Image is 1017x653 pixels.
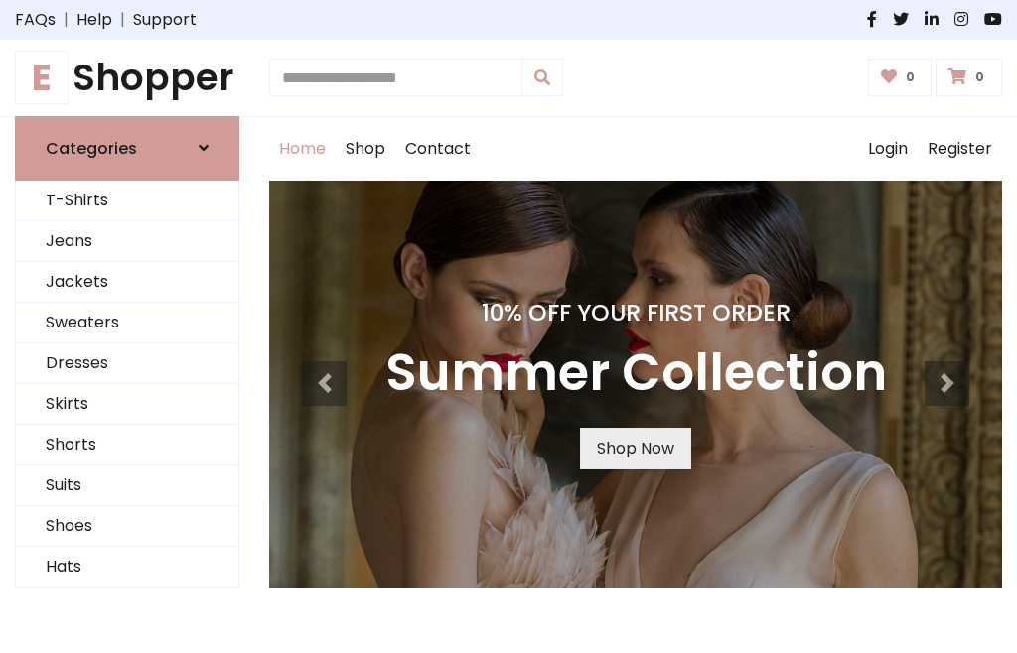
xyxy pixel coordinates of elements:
a: Dresses [16,343,238,384]
a: Shop Now [580,428,691,469]
a: Contact [395,117,481,181]
a: 0 [868,59,933,96]
h6: Categories [46,139,137,158]
a: FAQs [15,8,56,32]
a: Home [269,117,336,181]
a: Shop [336,117,395,181]
h3: Summer Collection [385,342,887,404]
h1: Shopper [15,56,239,100]
a: 0 [936,59,1002,96]
span: 0 [970,68,989,86]
a: Support [133,8,197,32]
a: Sweaters [16,303,238,343]
a: Hats [16,547,238,588]
span: | [112,8,133,32]
h4: 10% Off Your First Order [385,299,887,326]
a: Skirts [16,384,238,425]
span: 0 [901,68,920,86]
a: Categories [15,116,239,181]
a: T-Shirts [16,181,238,221]
span: E [15,51,69,104]
a: EShopper [15,56,239,100]
span: | [56,8,76,32]
a: Register [918,117,1002,181]
a: Shoes [16,506,238,547]
a: Jackets [16,262,238,303]
a: Jeans [16,221,238,262]
a: Shorts [16,425,238,465]
a: Login [858,117,918,181]
a: Help [76,8,112,32]
a: Suits [16,465,238,506]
